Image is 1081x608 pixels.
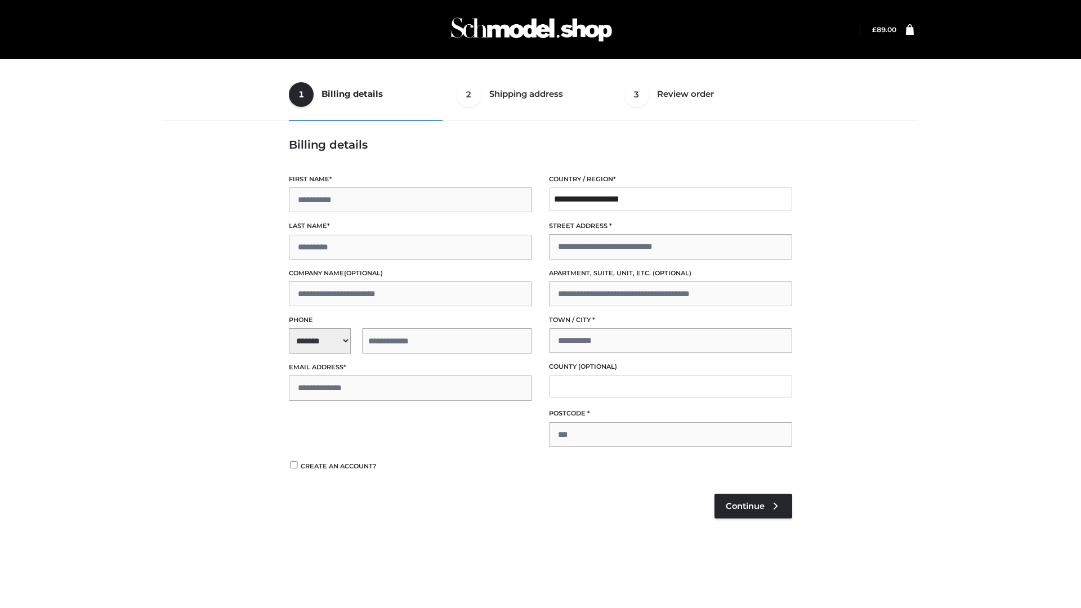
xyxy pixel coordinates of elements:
[289,362,532,373] label: Email address
[289,268,532,279] label: Company name
[653,269,691,277] span: (optional)
[289,315,532,325] label: Phone
[549,221,792,231] label: Street address
[289,221,532,231] label: Last name
[549,408,792,419] label: Postcode
[714,494,792,518] a: Continue
[447,7,616,52] img: Schmodel Admin 964
[301,462,377,470] span: Create an account?
[872,25,896,34] bdi: 89.00
[578,363,617,370] span: (optional)
[549,361,792,372] label: County
[726,501,765,511] span: Continue
[344,269,383,277] span: (optional)
[289,461,299,468] input: Create an account?
[872,25,896,34] a: £89.00
[289,138,792,151] h3: Billing details
[872,25,877,34] span: £
[289,174,532,185] label: First name
[549,174,792,185] label: Country / Region
[549,315,792,325] label: Town / City
[549,268,792,279] label: Apartment, suite, unit, etc.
